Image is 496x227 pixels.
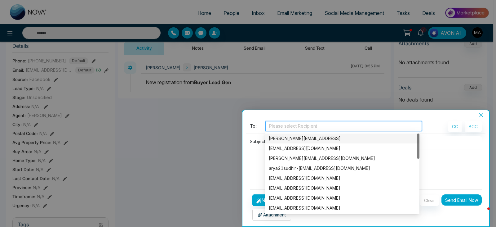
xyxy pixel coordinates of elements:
div: ayush.3patel@gmail.com [265,153,419,163]
button: Close [477,112,485,118]
div: [EMAIL_ADDRESS][DOMAIN_NAME] [269,175,416,182]
div: arya21sudhir-dummy07@yahoo.com [265,163,419,173]
div: sydel.dsouza1@gmail.com [265,183,419,193]
button: Clear [420,195,439,206]
button: Nova AI [252,194,284,206]
div: 2skbizsk1@gmail.com [265,203,419,213]
div: mahnoorshahid1996@gmail.com [265,173,419,183]
div: jrreus@yahoo.com [265,143,419,153]
div: [EMAIL_ADDRESS][DOMAIN_NAME] [269,205,416,211]
div: [EMAIL_ADDRESS][DOMAIN_NAME] [269,185,416,192]
div: [PERSON_NAME][EMAIL_ADDRESS][DOMAIN_NAME] [269,155,416,162]
div: [EMAIL_ADDRESS][DOMAIN_NAME] [269,145,416,152]
p: Subject: [250,138,266,145]
button: Send Email Now [441,194,482,206]
p: Attachment [258,211,286,218]
button: BCC [465,121,482,132]
div: areegmohammed2018@gmail.com [265,193,419,203]
span: close [479,113,484,118]
div: aaron@novacrm.ai [265,134,419,143]
div: arya21sudhir-[EMAIL_ADDRESS][DOMAIN_NAME] [269,165,416,172]
span: To: [250,123,257,130]
button: CC [448,121,462,132]
div: [EMAIL_ADDRESS][DOMAIN_NAME] [269,195,416,202]
iframe: Intercom live chat [475,206,490,221]
div: [PERSON_NAME][EMAIL_ADDRESS] [269,135,416,142]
